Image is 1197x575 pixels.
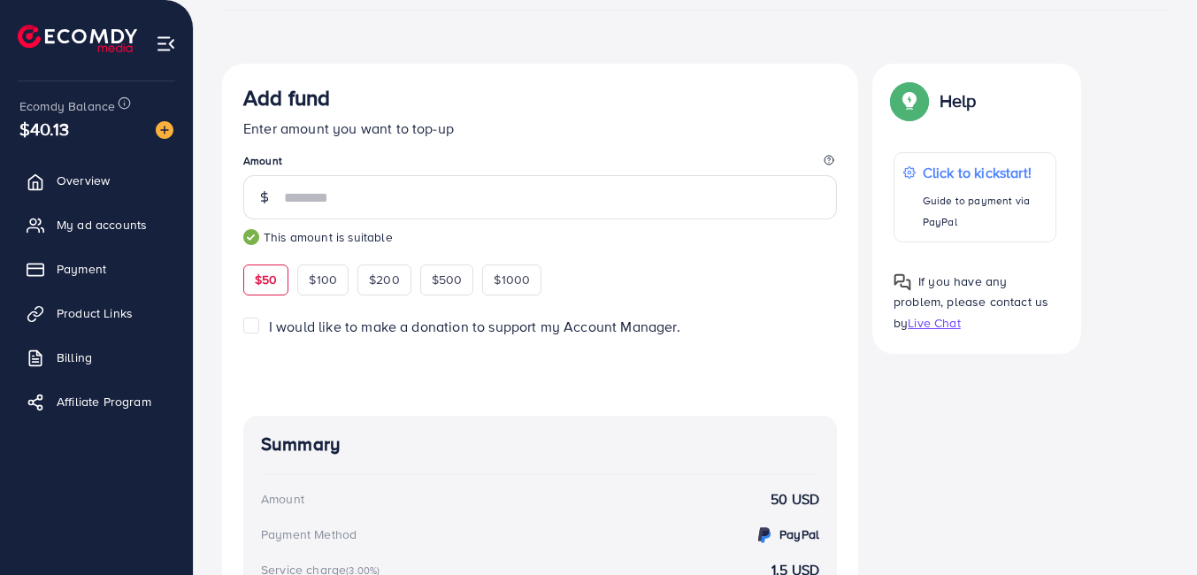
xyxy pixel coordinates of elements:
[261,490,304,508] div: Amount
[19,97,115,115] span: Ecomdy Balance
[13,384,180,419] a: Affiliate Program
[156,34,176,54] img: menu
[57,260,106,278] span: Payment
[13,340,180,375] a: Billing
[261,433,819,456] h4: Summary
[269,317,680,336] span: I would like to make a donation to support my Account Manager.
[13,251,180,287] a: Payment
[255,271,277,288] span: $50
[923,162,1047,183] p: Click to kickstart!
[908,314,960,332] span: Live Chat
[57,216,147,234] span: My ad accounts
[660,358,837,389] iframe: PayPal
[13,207,180,242] a: My ad accounts
[57,172,110,189] span: Overview
[57,393,151,410] span: Affiliate Program
[432,271,463,288] span: $500
[494,271,530,288] span: $1000
[13,295,180,331] a: Product Links
[57,349,92,366] span: Billing
[156,121,173,139] img: image
[369,271,400,288] span: $200
[243,118,837,139] p: Enter amount you want to top-up
[894,85,925,117] img: Popup guide
[243,85,330,111] h3: Add fund
[894,272,1048,331] span: If you have any problem, please contact us by
[894,273,911,291] img: Popup guide
[243,228,837,246] small: This amount is suitable
[309,271,337,288] span: $100
[19,116,69,142] span: $40.13
[243,153,837,175] legend: Amount
[18,25,137,52] img: logo
[754,525,775,546] img: credit
[261,525,357,543] div: Payment Method
[243,229,259,245] img: guide
[13,163,180,198] a: Overview
[779,525,819,543] strong: PayPal
[771,489,819,510] strong: 50 USD
[923,190,1047,233] p: Guide to payment via PayPal
[57,304,133,322] span: Product Links
[940,90,977,111] p: Help
[1122,495,1184,562] iframe: Chat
